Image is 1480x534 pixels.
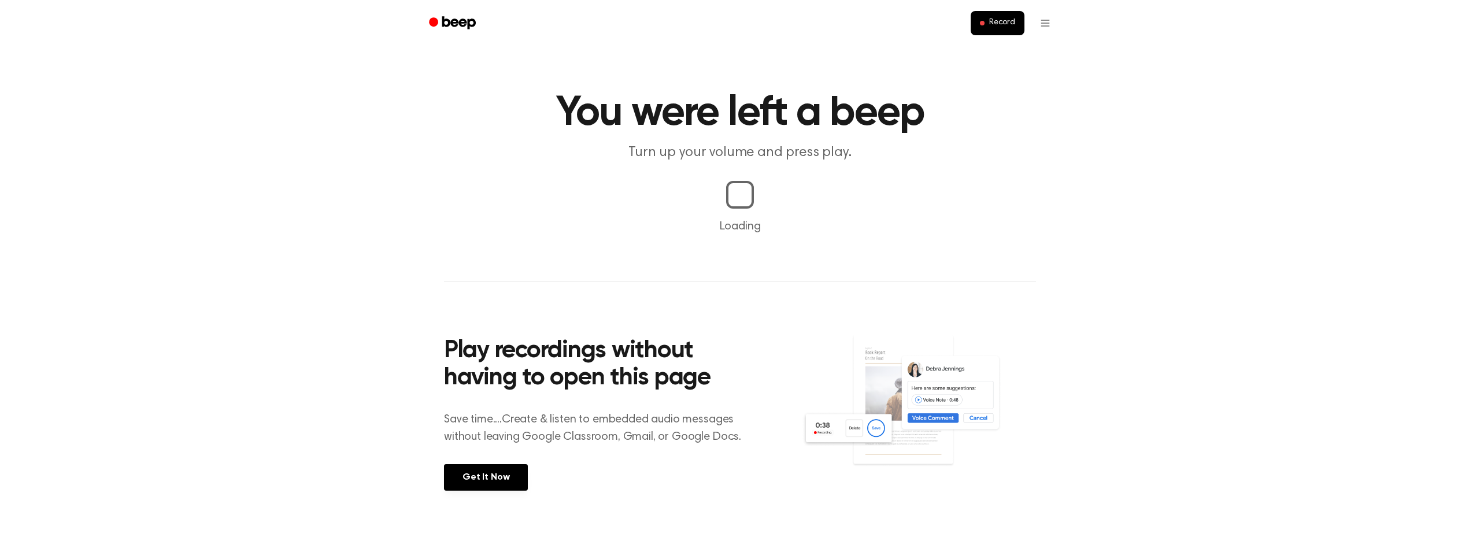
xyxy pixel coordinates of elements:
[444,464,528,491] a: Get It Now
[518,143,962,162] p: Turn up your volume and press play.
[421,12,486,35] a: Beep
[14,218,1466,235] p: Loading
[971,11,1024,35] button: Record
[444,92,1036,134] h1: You were left a beep
[989,18,1015,28] span: Record
[802,334,1036,489] img: Voice Comments on Docs and Recording Widget
[444,411,756,446] p: Save time....Create & listen to embedded audio messages without leaving Google Classroom, Gmail, ...
[444,338,756,392] h2: Play recordings without having to open this page
[1031,9,1059,37] button: Open menu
